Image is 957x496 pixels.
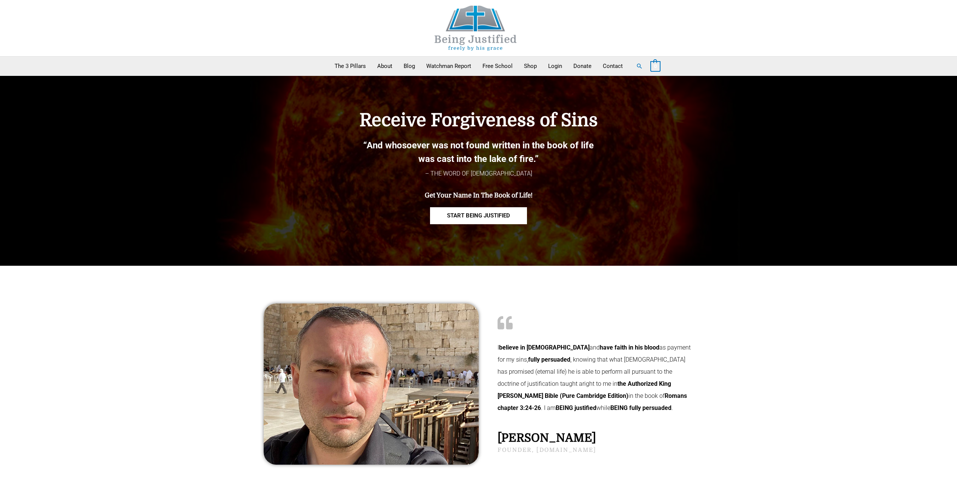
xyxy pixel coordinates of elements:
[518,57,542,75] a: Shop
[398,57,421,75] a: Blog
[600,344,659,351] b: have faith in his blood
[447,213,510,219] span: START BEING JUSTIFIED
[329,57,372,75] a: The 3 Pillars
[610,404,671,411] b: BEING fully persuaded
[542,57,568,75] a: Login
[556,404,596,411] b: BEING justified
[430,207,527,224] a: START BEING JUSTIFIED
[363,140,594,164] b: “And whosoever was not found written in the book of life was cast into the lake of fire.”
[568,57,597,75] a: Donate
[477,57,518,75] a: Free School
[329,57,628,75] nav: Primary Site Navigation
[498,432,694,444] h2: [PERSON_NAME]
[425,170,532,177] span: – THE WORD OF [DEMOGRAPHIC_DATA]
[650,63,661,69] a: View Shopping Cart, empty
[421,57,477,75] a: Watchman Report
[320,192,637,199] h4: Get Your Name In The Book of Life!
[499,344,590,351] b: believe in [DEMOGRAPHIC_DATA]
[597,57,628,75] a: Contact
[498,447,694,453] h2: founder, [DOMAIN_NAME]
[498,392,687,411] b: Romans chapter 3:24-26
[528,356,570,363] b: fully persuaded
[498,342,694,414] p: I and as payment for my sins, , knowing that what [DEMOGRAPHIC_DATA] has promised (eternal life) ...
[636,63,643,69] a: Search button
[320,110,637,131] h4: Receive Forgiveness of Sins
[654,63,657,69] span: 0
[498,380,671,399] b: the Authorized King [PERSON_NAME] Bible (Pure Cambridge Edition)
[419,6,532,51] img: Being Justified
[372,57,398,75] a: About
